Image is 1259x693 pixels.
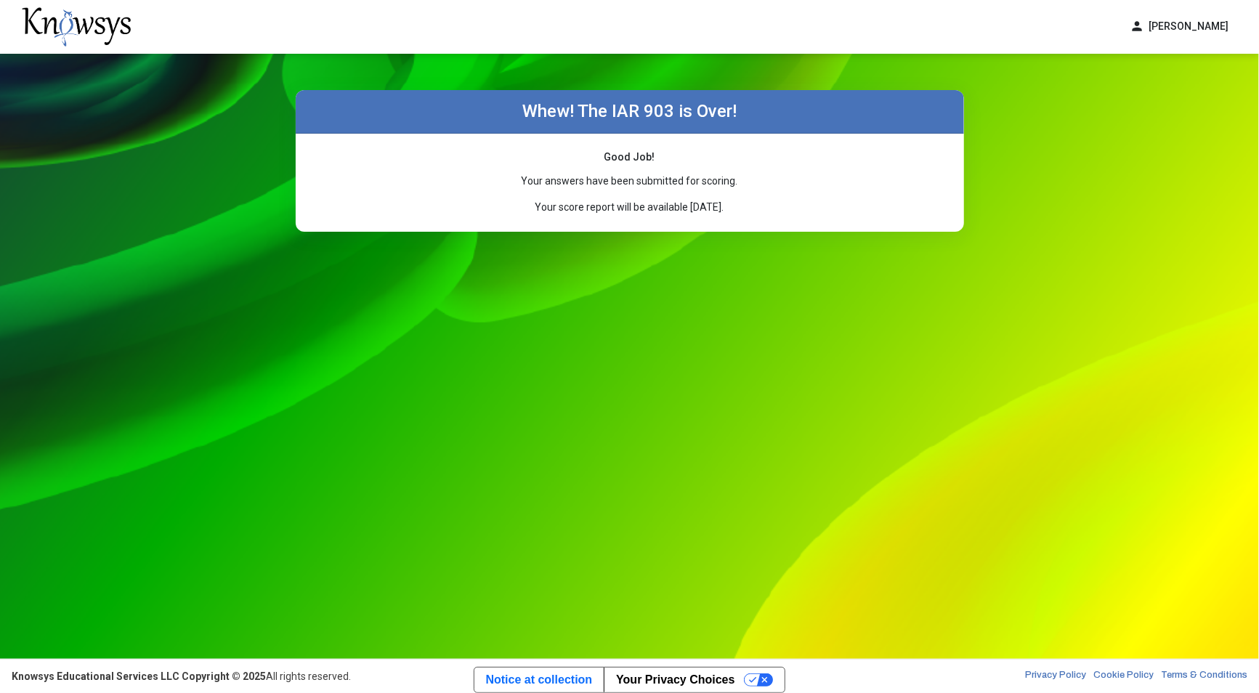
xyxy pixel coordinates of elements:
[1093,669,1154,684] a: Cookie Policy
[522,101,737,121] label: Whew! The IAR 903 is Over!
[522,175,738,187] span: Your answers have been submitted for scoring.
[12,669,351,684] div: All rights reserved.
[12,670,266,682] strong: Knowsys Educational Services LLC Copyright © 2025
[1130,19,1144,34] span: person
[604,151,655,163] span: Good Job!
[22,7,131,46] img: knowsys-logo.png
[1161,669,1247,684] a: Terms & Conditions
[1025,669,1086,684] a: Privacy Policy
[313,200,947,214] p: Your score report will be available [DATE].
[474,668,604,692] a: Notice at collection
[604,668,785,692] button: Your Privacy Choices
[1121,15,1237,38] button: person[PERSON_NAME]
